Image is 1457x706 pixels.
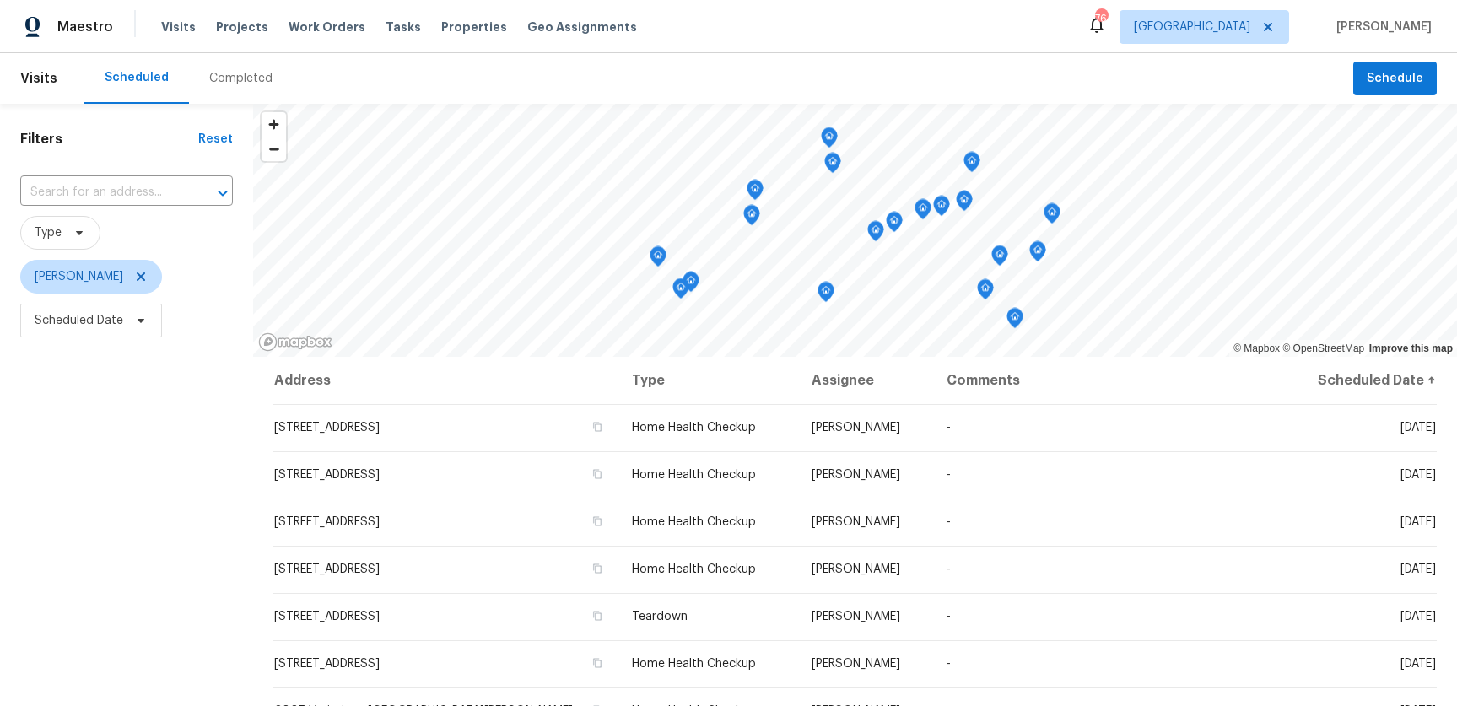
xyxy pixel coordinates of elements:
div: Map marker [886,212,903,238]
span: Properties [441,19,507,35]
button: Zoom out [262,137,286,161]
span: [PERSON_NAME] [812,658,900,670]
button: Copy Address [590,655,605,671]
div: Map marker [650,246,666,272]
span: Home Health Checkup [632,469,756,481]
th: Address [273,357,618,404]
div: Map marker [956,191,973,217]
button: Copy Address [590,466,605,482]
span: Teardown [632,611,688,622]
span: [PERSON_NAME] [812,516,900,528]
div: Map marker [963,152,980,178]
span: [DATE] [1400,422,1436,434]
span: Scheduled Date [35,312,123,329]
span: [PERSON_NAME] [1330,19,1432,35]
span: [DATE] [1400,469,1436,481]
a: Improve this map [1369,342,1453,354]
th: Comments [933,357,1282,404]
div: Map marker [743,205,760,231]
div: Map marker [824,153,841,179]
canvas: Map [253,104,1457,357]
div: Map marker [683,272,699,298]
span: Visits [20,60,57,97]
button: Copy Address [590,419,605,434]
span: Visits [161,19,196,35]
div: Scheduled [105,69,169,86]
span: [STREET_ADDRESS] [274,469,380,481]
span: Maestro [57,19,113,35]
span: - [947,422,951,434]
div: Map marker [672,278,689,304]
span: - [947,658,951,670]
button: Copy Address [590,608,605,623]
div: Map marker [1029,241,1046,267]
div: Reset [198,131,233,148]
th: Assignee [798,357,933,404]
span: [PERSON_NAME] [812,422,900,434]
div: Map marker [818,282,834,308]
div: Map marker [933,196,950,222]
span: [STREET_ADDRESS] [274,563,380,575]
span: Home Health Checkup [632,422,756,434]
span: Type [35,224,62,241]
span: Home Health Checkup [632,563,756,575]
div: Map marker [867,221,884,247]
span: [PERSON_NAME] [812,563,900,575]
div: Map marker [1006,308,1023,334]
button: Copy Address [590,514,605,529]
input: Search for an address... [20,180,186,206]
div: Map marker [915,199,931,225]
div: Completed [209,70,273,87]
span: [STREET_ADDRESS] [274,658,380,670]
span: [STREET_ADDRESS] [274,516,380,528]
span: [PERSON_NAME] [812,611,900,622]
div: Map marker [991,245,1008,272]
span: [PERSON_NAME] [812,469,900,481]
div: Map marker [977,279,994,305]
button: Zoom in [262,112,286,137]
button: Schedule [1353,62,1437,96]
a: Mapbox homepage [258,332,332,352]
span: [STREET_ADDRESS] [274,611,380,622]
span: Tasks [386,21,421,33]
div: 76 [1095,10,1107,27]
span: - [947,516,951,528]
th: Scheduled Date ↑ [1282,357,1437,404]
button: Copy Address [590,561,605,576]
span: [DATE] [1400,563,1436,575]
span: [GEOGRAPHIC_DATA] [1134,19,1250,35]
span: [STREET_ADDRESS] [274,422,380,434]
span: Home Health Checkup [632,658,756,670]
span: - [947,611,951,622]
button: Open [211,181,235,205]
th: Type [618,357,798,404]
a: Mapbox [1233,342,1280,354]
span: Work Orders [289,19,365,35]
a: OpenStreetMap [1282,342,1364,354]
span: - [947,469,951,481]
span: Geo Assignments [527,19,637,35]
span: Home Health Checkup [632,516,756,528]
span: Schedule [1367,68,1423,89]
h1: Filters [20,131,198,148]
span: [DATE] [1400,516,1436,528]
div: Map marker [747,180,764,206]
span: [DATE] [1400,611,1436,622]
span: Zoom out [262,137,286,161]
span: [PERSON_NAME] [35,268,123,285]
div: Map marker [821,127,838,154]
span: - [947,563,951,575]
div: Map marker [1044,203,1060,229]
span: Projects [216,19,268,35]
span: [DATE] [1400,658,1436,670]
